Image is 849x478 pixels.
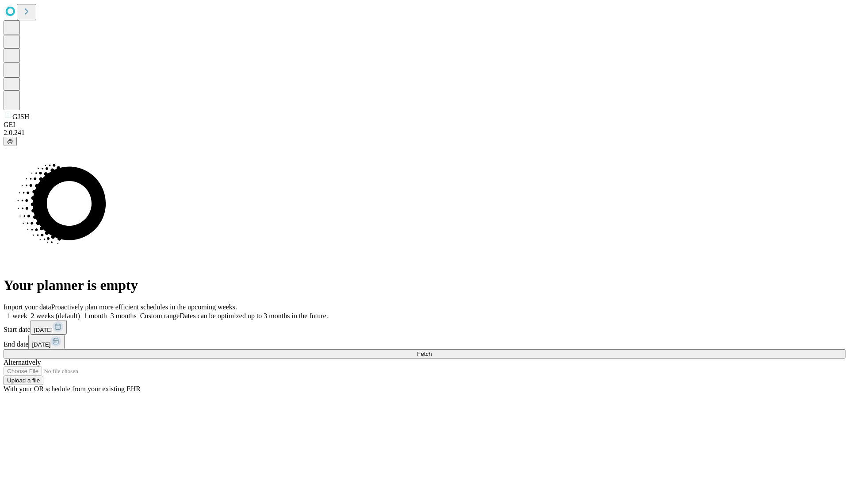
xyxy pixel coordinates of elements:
span: Alternatively [4,358,41,366]
span: GJSH [12,113,29,120]
span: 3 months [111,312,137,320]
button: Fetch [4,349,845,358]
div: 2.0.241 [4,129,845,137]
span: Fetch [417,351,432,357]
span: Proactively plan more efficient schedules in the upcoming weeks. [51,303,237,311]
span: [DATE] [32,341,50,348]
span: Import your data [4,303,51,311]
button: Upload a file [4,376,43,385]
button: [DATE] [28,335,65,349]
span: 1 month [84,312,107,320]
button: [DATE] [31,320,67,335]
div: GEI [4,121,845,129]
span: With your OR schedule from your existing EHR [4,385,141,393]
h1: Your planner is empty [4,277,845,293]
button: @ [4,137,17,146]
div: Start date [4,320,845,335]
span: Custom range [140,312,180,320]
span: @ [7,138,13,145]
span: 1 week [7,312,27,320]
span: 2 weeks (default) [31,312,80,320]
span: [DATE] [34,327,53,333]
span: Dates can be optimized up to 3 months in the future. [180,312,328,320]
div: End date [4,335,845,349]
